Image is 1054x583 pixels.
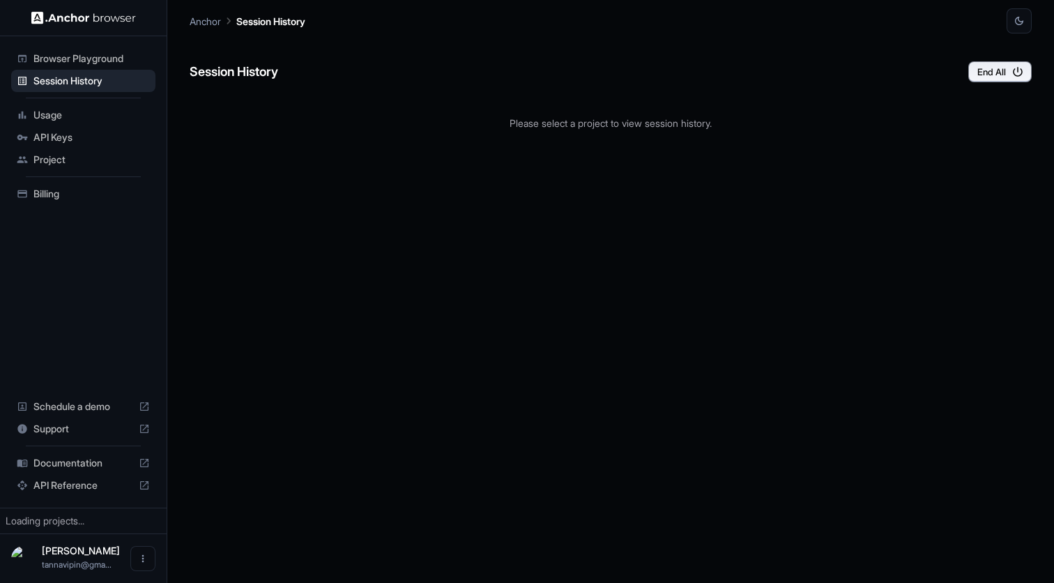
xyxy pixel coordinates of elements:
[33,108,150,122] span: Usage
[11,395,155,418] div: Schedule a demo
[190,116,1032,130] p: Please select a project to view session history.
[190,14,221,29] p: Anchor
[11,149,155,171] div: Project
[968,61,1032,82] button: End All
[190,62,278,82] h6: Session History
[33,400,133,414] span: Schedule a demo
[33,153,150,167] span: Project
[33,187,150,201] span: Billing
[42,545,120,556] span: Vipin Tanna
[33,478,133,492] span: API Reference
[130,546,155,571] button: Open menu
[11,474,155,497] div: API Reference
[11,546,36,571] img: Vipin Tanna
[11,183,155,205] div: Billing
[33,130,150,144] span: API Keys
[33,422,133,436] span: Support
[33,52,150,66] span: Browser Playground
[42,559,112,570] span: tannavipin@gmail.com
[11,104,155,126] div: Usage
[33,74,150,88] span: Session History
[31,11,136,24] img: Anchor Logo
[11,126,155,149] div: API Keys
[11,452,155,474] div: Documentation
[11,47,155,70] div: Browser Playground
[6,514,161,528] div: Loading projects...
[236,14,305,29] p: Session History
[190,13,305,29] nav: breadcrumb
[11,418,155,440] div: Support
[11,70,155,92] div: Session History
[33,456,133,470] span: Documentation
